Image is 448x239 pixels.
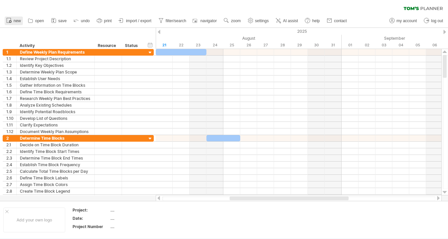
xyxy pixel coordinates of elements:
[308,42,325,49] div: Saturday, 30 August 2025
[6,148,16,155] div: 2.2
[6,115,16,121] div: 1.10
[192,17,219,25] a: navigator
[110,215,166,221] div: ....
[6,102,16,108] div: 1.8
[20,115,91,121] div: Develop List of Questions
[20,69,91,75] div: Determine Weekly Plan Scope
[6,75,16,82] div: 1.4
[222,17,243,25] a: zoom
[342,42,359,49] div: Monday, 1 September 2025
[95,17,114,25] a: print
[6,135,16,141] div: 2
[157,17,188,25] a: filter/search
[20,82,91,88] div: Gather Information on Time Blocks
[20,148,91,155] div: Identify Time Block Start Times
[20,188,91,194] div: Create Time Block Legend
[6,168,16,174] div: 2.5
[6,89,16,95] div: 1.6
[173,42,190,49] div: Friday, 22 August 2025
[20,49,91,55] div: Define Weekly Plan Requirements
[20,62,91,69] div: Identify Key Objectives
[422,17,445,25] a: log out
[6,188,16,194] div: 2.8
[6,128,16,135] div: 1.12
[312,19,320,23] span: help
[6,95,16,102] div: 1.7
[392,42,409,49] div: Thursday, 4 September 2025
[58,19,67,23] span: save
[325,17,349,25] a: contact
[3,208,65,232] div: Add your own logo
[20,175,91,181] div: Define Time Block Labels
[6,175,16,181] div: 2.6
[6,49,16,55] div: 1
[274,42,291,49] div: Thursday, 28 August 2025
[303,17,322,25] a: help
[6,195,16,201] div: 2.9
[255,19,269,23] span: settings
[200,19,217,23] span: navigator
[20,128,91,135] div: Document Weekly Plan Assumptions
[73,215,109,221] div: Date:
[426,42,443,49] div: Saturday, 6 September 2025
[375,42,392,49] div: Wednesday, 3 September 2025
[334,19,347,23] span: contact
[72,17,92,25] a: undo
[240,42,257,49] div: Tuesday, 26 August 2025
[110,207,166,213] div: ....
[359,42,375,49] div: Tuesday, 2 September 2025
[14,19,21,23] span: new
[166,19,186,23] span: filter/search
[35,19,44,23] span: open
[20,155,91,161] div: Determine Time Block End Times
[117,17,153,25] a: import / export
[20,122,91,128] div: Clarify Expectations
[49,17,69,25] a: save
[20,42,91,49] div: Activity
[283,19,298,23] span: AI assist
[20,162,91,168] div: Establish Time Block Frequency
[20,56,91,62] div: Review Project Description
[206,42,223,49] div: Sunday, 24 August 2025
[20,142,91,148] div: Decide on Time Block Duration
[26,17,46,25] a: open
[20,75,91,82] div: Establish User Needs
[397,19,417,23] span: my account
[125,42,140,49] div: Status
[6,82,16,88] div: 1.5
[20,135,91,141] div: Determine Time Blocks
[126,19,151,23] span: import / export
[6,181,16,188] div: 2.7
[20,89,91,95] div: Define Time Block Requirements
[20,95,91,102] div: Research Weekly Plan Best Practices
[73,224,109,229] div: Project Number
[98,42,118,49] div: Resource
[6,69,16,75] div: 1.3
[156,42,173,49] div: Thursday, 21 August 2025
[110,224,166,229] div: ....
[20,181,91,188] div: Assign Time Block Colors
[73,207,109,213] div: Project:
[6,142,16,148] div: 2.1
[231,19,241,23] span: zoom
[388,17,419,25] a: my account
[20,168,91,174] div: Calculate Total Time Blocks per Day
[81,19,90,23] span: undo
[6,122,16,128] div: 1.11
[20,109,91,115] div: Identify Potential Roadblocks
[104,19,112,23] span: print
[6,109,16,115] div: 1.9
[291,42,308,49] div: Friday, 29 August 2025
[246,17,271,25] a: settings
[6,155,16,161] div: 2.3
[257,42,274,49] div: Wednesday, 27 August 2025
[223,42,240,49] div: Monday, 25 August 2025
[6,62,16,69] div: 1.2
[5,17,23,25] a: new
[20,102,91,108] div: Analyze Existing Schedules
[431,19,443,23] span: log out
[6,56,16,62] div: 1.1
[325,42,342,49] div: Sunday, 31 August 2025
[409,42,426,49] div: Friday, 5 September 2025
[190,42,206,49] div: Saturday, 23 August 2025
